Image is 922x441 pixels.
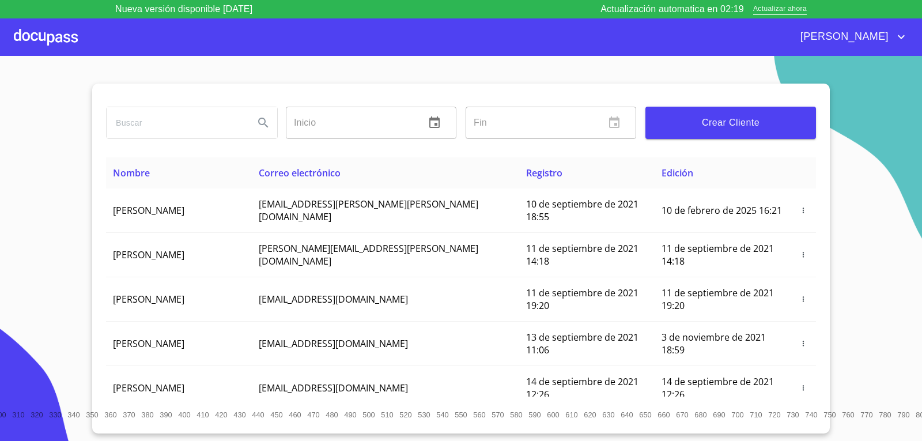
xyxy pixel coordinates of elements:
button: 450 [267,406,286,424]
span: 11 de septiembre de 2021 19:20 [526,287,638,312]
span: 780 [879,410,891,419]
button: 620 [581,406,599,424]
span: 610 [565,410,577,419]
button: 430 [231,406,249,424]
span: 750 [823,410,836,419]
span: [EMAIL_ADDRESS][PERSON_NAME][PERSON_NAME][DOMAIN_NAME] [259,198,478,223]
button: 730 [784,406,802,424]
span: 380 [141,410,153,419]
button: 490 [341,406,360,424]
button: 660 [655,406,673,424]
button: 440 [249,406,267,424]
span: 510 [381,410,393,419]
span: 580 [510,410,522,419]
p: Actualización automatica en 02:19 [600,2,744,16]
button: 590 [526,406,544,424]
span: 620 [584,410,596,419]
button: 720 [765,406,784,424]
button: 420 [212,406,231,424]
span: 11 de septiembre de 2021 14:18 [662,242,774,267]
span: 630 [602,410,614,419]
span: 410 [197,410,209,419]
span: 310 [12,410,24,419]
span: 14 de septiembre de 2021 12:26 [526,375,638,401]
span: 10 de febrero de 2025 16:21 [662,204,782,217]
span: 320 [31,410,43,419]
span: [PERSON_NAME] [113,382,184,394]
span: 690 [713,410,725,419]
span: [PERSON_NAME] [113,293,184,306]
span: 680 [694,410,706,419]
span: [EMAIL_ADDRESS][DOMAIN_NAME] [259,337,408,350]
button: 680 [691,406,710,424]
button: Crear Cliente [645,107,816,139]
button: 520 [396,406,415,424]
button: 510 [378,406,396,424]
button: 530 [415,406,433,424]
button: 390 [157,406,175,424]
span: 600 [547,410,559,419]
span: Correo electrónico [259,167,341,179]
button: 600 [544,406,562,424]
span: 650 [639,410,651,419]
span: 390 [160,410,172,419]
button: 480 [323,406,341,424]
button: 690 [710,406,728,424]
button: 780 [876,406,894,424]
button: 550 [452,406,470,424]
span: [PERSON_NAME] [792,28,894,46]
span: 710 [750,410,762,419]
span: 330 [49,410,61,419]
span: 790 [897,410,909,419]
span: [PERSON_NAME] [113,337,184,350]
span: [PERSON_NAME][EMAIL_ADDRESS][PERSON_NAME][DOMAIN_NAME] [259,242,478,267]
button: 310 [9,406,28,424]
span: 14 de septiembre de 2021 12:26 [662,375,774,401]
button: 570 [489,406,507,424]
span: 530 [418,410,430,419]
button: 470 [304,406,323,424]
button: 650 [636,406,655,424]
button: 460 [286,406,304,424]
span: 660 [658,410,670,419]
span: 13 de septiembre de 2021 11:06 [526,331,638,356]
button: 360 [101,406,120,424]
span: [EMAIL_ADDRESS][DOMAIN_NAME] [259,382,408,394]
span: 420 [215,410,227,419]
span: 450 [270,410,282,419]
input: search [107,107,245,138]
span: 490 [344,410,356,419]
span: Edición [662,167,693,179]
p: Nueva versión disponible [DATE] [115,2,252,16]
button: account of current user [792,28,908,46]
span: 570 [492,410,504,419]
button: 380 [138,406,157,424]
span: 730 [787,410,799,419]
span: 340 [67,410,80,419]
button: 560 [470,406,489,424]
button: 760 [839,406,857,424]
button: 340 [65,406,83,424]
span: 470 [307,410,319,419]
button: 400 [175,406,194,424]
button: 540 [433,406,452,424]
button: Search [250,109,277,137]
span: [PERSON_NAME] [113,204,184,217]
span: Crear Cliente [655,115,807,131]
button: 330 [46,406,65,424]
span: 400 [178,410,190,419]
span: Actualizar ahora [753,3,807,16]
span: 550 [455,410,467,419]
span: 350 [86,410,98,419]
button: 750 [821,406,839,424]
button: 640 [618,406,636,424]
span: 670 [676,410,688,419]
span: [PERSON_NAME] [113,248,184,261]
button: 500 [360,406,378,424]
button: 790 [894,406,913,424]
button: 670 [673,406,691,424]
span: 770 [860,410,872,419]
span: 590 [528,410,541,419]
span: [EMAIL_ADDRESS][DOMAIN_NAME] [259,293,408,306]
button: 770 [857,406,876,424]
